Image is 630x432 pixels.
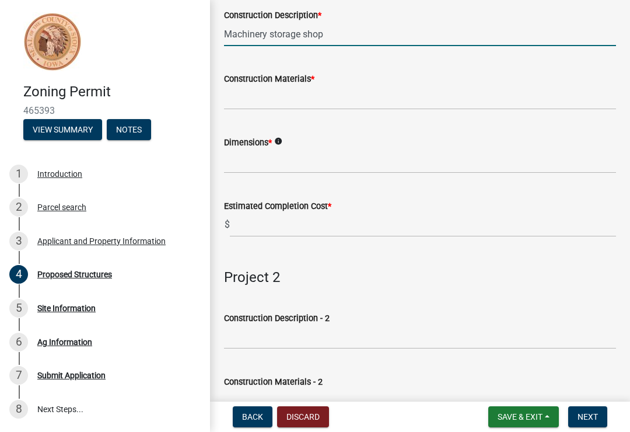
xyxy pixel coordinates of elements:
span: $ [224,213,230,237]
label: Construction Materials [224,75,314,83]
div: 6 [9,333,28,351]
span: 465393 [23,105,187,116]
label: Construction Description - 2 [224,315,330,323]
button: Save & Exit [488,406,559,427]
label: Dimensions [224,139,272,147]
button: Discard [277,406,329,427]
label: Estimated Completion Cost [224,203,331,211]
div: Parcel search [37,203,86,211]
div: Proposed Structures [37,270,112,278]
img: Sioux County, Iowa [23,12,82,71]
span: Back [242,412,263,421]
button: Next [568,406,607,427]
div: Ag Information [37,338,92,346]
div: 7 [9,366,28,385]
div: 8 [9,400,28,419]
div: 4 [9,265,28,284]
div: Applicant and Property Information [37,237,166,245]
div: 2 [9,198,28,217]
label: Construction Description [224,12,321,20]
div: Submit Application [37,371,106,379]
div: 5 [9,299,28,318]
wm-modal-confirm: Notes [107,126,151,135]
h4: Zoning Permit [23,83,201,100]
button: Notes [107,119,151,140]
div: 3 [9,232,28,250]
wm-modal-confirm: Summary [23,126,102,135]
div: Site Information [37,304,96,312]
label: Construction Materials - 2 [224,378,323,386]
button: Back [233,406,272,427]
span: Next [577,412,598,421]
div: Introduction [37,170,82,178]
button: View Summary [23,119,102,140]
h4: Project 2 [224,269,616,286]
div: 1 [9,165,28,183]
span: Save & Exit [498,412,542,421]
i: info [274,137,282,145]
